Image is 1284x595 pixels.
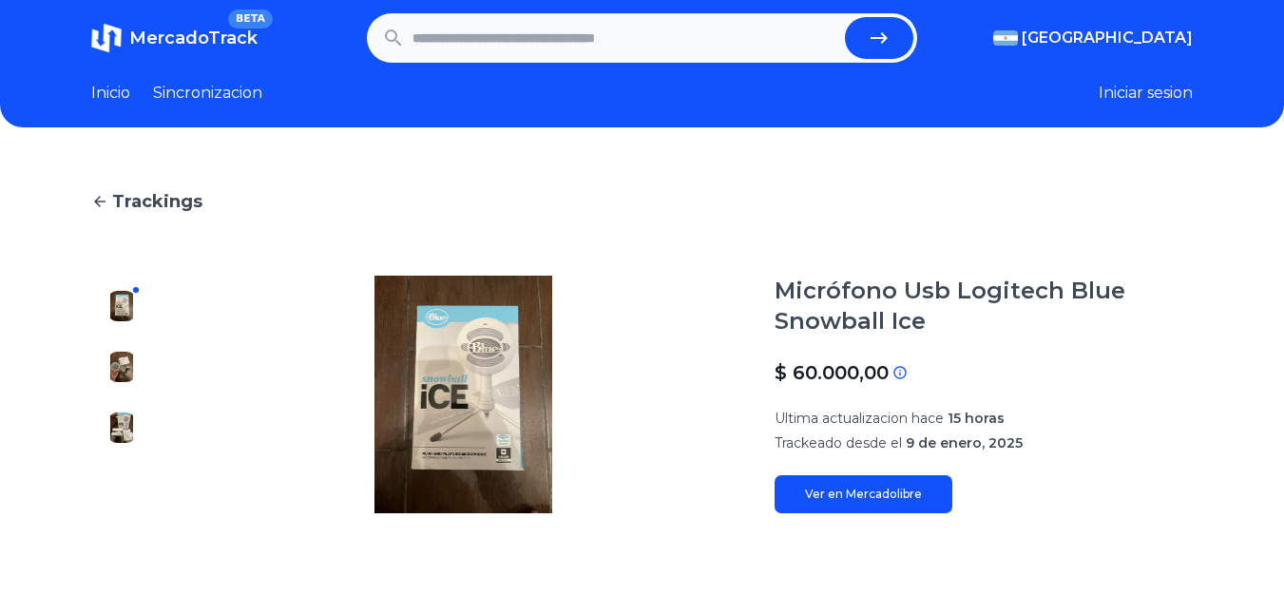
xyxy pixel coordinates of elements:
[775,276,1193,336] h1: Micrófono Usb Logitech Blue Snowball Ice
[1022,27,1193,49] span: [GEOGRAPHIC_DATA]
[993,30,1018,46] img: Argentina
[775,359,889,386] p: $ 60.000,00
[190,276,737,513] img: Micrófono Usb Logitech Blue Snowball Ice
[993,27,1193,49] button: [GEOGRAPHIC_DATA]
[91,23,258,53] a: MercadoTrackBETA
[906,434,1023,451] span: 9 de enero, 2025
[91,188,1193,215] a: Trackings
[1099,82,1193,105] button: Iniciar sesion
[112,188,202,215] span: Trackings
[775,410,944,427] span: Ultima actualizacion hace
[91,23,122,53] img: MercadoTrack
[228,10,273,29] span: BETA
[153,82,262,105] a: Sincronizacion
[948,410,1005,427] span: 15 horas
[106,413,137,443] img: Micrófono Usb Logitech Blue Snowball Ice
[106,291,137,321] img: Micrófono Usb Logitech Blue Snowball Ice
[106,352,137,382] img: Micrófono Usb Logitech Blue Snowball Ice
[91,82,130,105] a: Inicio
[775,475,952,513] a: Ver en Mercadolibre
[129,28,258,48] span: MercadoTrack
[775,434,902,451] span: Trackeado desde el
